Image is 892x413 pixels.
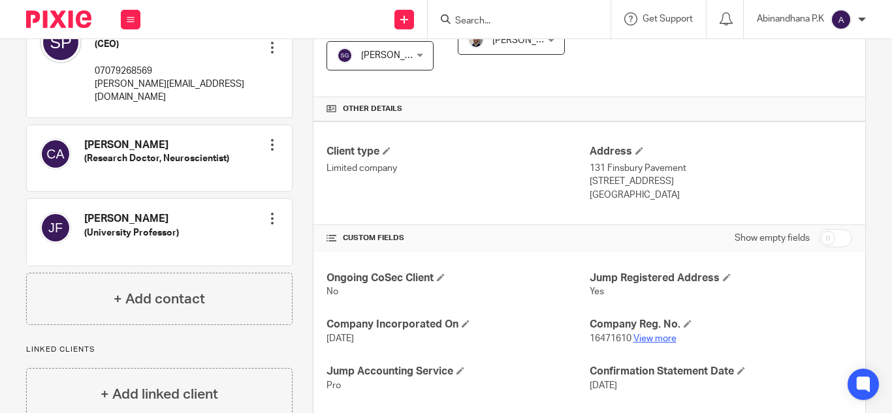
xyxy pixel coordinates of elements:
[95,38,249,51] h5: (CEO)
[831,9,852,30] img: svg%3E
[327,233,589,243] h4: CUSTOM FIELDS
[590,287,604,296] span: Yes
[643,14,693,23] span: Get Support
[95,65,249,78] p: 07079268569
[757,12,824,25] p: Abinandhana P.K
[361,51,433,60] span: [PERSON_NAME]
[590,381,617,390] span: [DATE]
[590,271,852,285] h4: Jump Registered Address
[114,289,205,309] h4: + Add contact
[735,232,810,245] label: Show empty fields
[84,138,229,152] h4: [PERSON_NAME]
[590,145,852,159] h4: Address
[26,344,293,355] p: Linked clients
[26,10,91,28] img: Pixie
[101,384,218,405] h4: + Add linked client
[468,33,484,48] img: Matt%20Circle.png
[40,212,71,243] img: svg%3E
[492,36,564,45] span: [PERSON_NAME]
[327,162,589,175] p: Limited company
[590,334,631,343] span: 16471610
[327,145,589,159] h4: Client type
[327,318,589,331] h4: Company Incorporated On
[84,212,179,226] h4: [PERSON_NAME]
[454,16,571,27] input: Search
[84,152,229,165] h5: (Research Doctor, Neuroscientist)
[590,162,852,175] p: 131 Finsbury Pavement
[633,334,677,343] a: View more
[327,365,589,378] h4: Jump Accounting Service
[590,189,852,202] p: [GEOGRAPHIC_DATA]
[84,226,179,239] h5: (University Professor)
[327,381,341,390] span: Pro
[590,365,852,378] h4: Confirmation Statement Date
[343,104,402,114] span: Other details
[337,48,353,63] img: svg%3E
[590,318,852,331] h4: Company Reg. No.
[327,271,589,285] h4: Ongoing CoSec Client
[40,22,82,63] img: svg%3E
[327,334,354,343] span: [DATE]
[40,138,71,170] img: svg%3E
[590,175,852,188] p: [STREET_ADDRESS]
[327,287,338,296] span: No
[95,78,249,104] p: [PERSON_NAME][EMAIL_ADDRESS][DOMAIN_NAME]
